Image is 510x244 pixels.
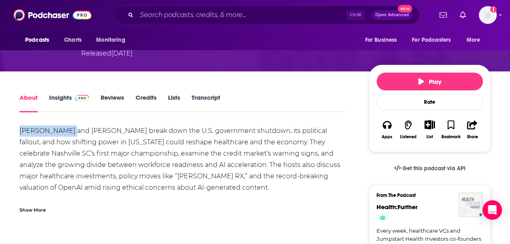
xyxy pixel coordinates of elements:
[377,203,417,211] a: Health:Further
[419,115,440,144] div: Show More ButtonList
[137,9,346,21] input: Search podcasts, credits, & more...
[462,115,483,144] button: Share
[372,10,413,20] button: Open AdvancedNew
[490,6,497,13] svg: Add a profile image
[377,94,483,110] div: Rate
[377,115,398,144] button: Apps
[421,120,438,129] button: Show More Button
[398,5,412,13] span: New
[64,34,82,46] span: Charts
[365,34,397,46] span: For Business
[440,115,461,144] button: Bookmark
[25,34,49,46] span: Podcasts
[482,200,502,220] div: Open Intercom Messenger
[479,6,497,24] span: Logged in as caseya
[114,6,420,24] div: Search podcasts, credits, & more...
[461,32,491,48] button: open menu
[13,7,91,23] img: Podchaser - Follow, Share and Rate Podcasts
[19,94,38,112] a: About
[359,32,407,48] button: open menu
[467,34,480,46] span: More
[479,6,497,24] button: Show profile menu
[436,8,450,22] a: Show notifications dropdown
[49,94,89,112] a: InsightsPodchaser Pro
[407,32,463,48] button: open menu
[426,134,433,139] div: List
[398,115,419,144] button: Listened
[479,6,497,24] img: User Profile
[136,94,157,112] a: Credits
[75,95,89,101] img: Podchaser Pro
[441,135,461,139] div: Bookmark
[168,94,180,112] a: Lists
[81,49,133,58] div: Released [DATE]
[96,34,125,46] span: Monitoring
[418,78,441,86] span: Play
[400,135,417,139] div: Listened
[387,158,472,178] a: Get this podcast via API
[90,32,136,48] button: open menu
[101,94,124,112] a: Reviews
[346,10,365,20] span: Ctrl K
[412,34,451,46] span: For Podcasters
[192,94,220,112] a: Transcript
[467,135,478,139] div: Share
[382,135,392,139] div: Apps
[402,165,465,172] span: Get this podcast via API
[377,193,476,198] h3: From The Podcast
[456,8,469,22] a: Show notifications dropdown
[375,13,409,17] span: Open Advanced
[19,32,60,48] button: open menu
[59,32,86,48] a: Charts
[458,193,483,217] img: Health:Further
[377,73,483,90] button: Play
